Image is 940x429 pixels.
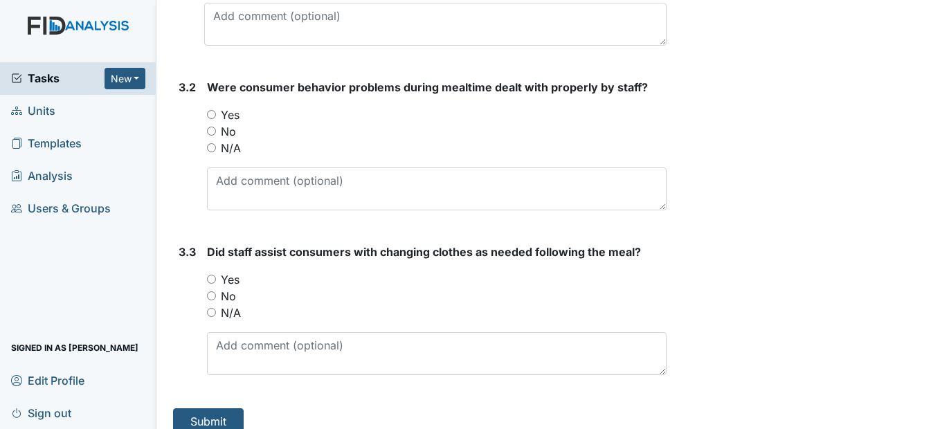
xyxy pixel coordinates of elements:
label: N/A [221,140,241,156]
span: Units [11,100,55,122]
label: No [221,288,236,304]
label: Yes [221,107,239,123]
span: Did staff assist consumers with changing clothes as needed following the meal? [207,245,641,259]
span: Were consumer behavior problems during mealtime dealt with properly by staff? [207,80,648,94]
span: Users & Groups [11,198,111,219]
span: Edit Profile [11,369,84,391]
span: Analysis [11,165,73,187]
label: 3.3 [179,244,196,260]
input: No [207,291,216,300]
input: N/A [207,143,216,152]
button: New [105,68,146,89]
a: Tasks [11,70,105,86]
label: Yes [221,271,239,288]
span: Sign out [11,402,71,423]
input: Yes [207,110,216,119]
label: 3.2 [179,79,196,95]
label: No [221,123,236,140]
span: Signed in as [PERSON_NAME] [11,337,138,358]
input: No [207,127,216,136]
input: Yes [207,275,216,284]
input: N/A [207,308,216,317]
label: N/A [221,304,241,321]
span: Templates [11,133,82,154]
